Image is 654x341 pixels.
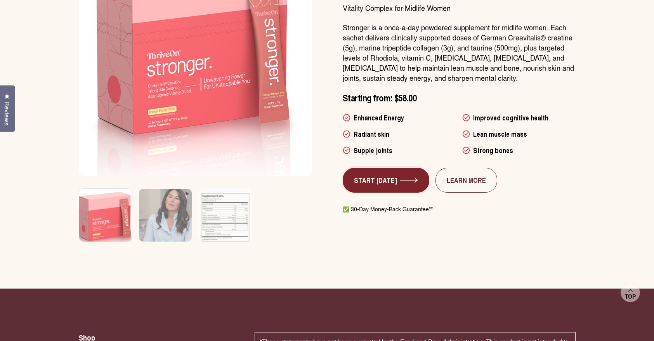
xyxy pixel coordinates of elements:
[462,145,576,155] li: Strong bones
[435,168,497,193] a: LEARN MORE
[462,129,576,139] li: Lean muscle mass
[343,22,576,83] p: Stronger is a once-a-day powdered supplement for midlife women. Each sachet delivers clinically s...
[625,293,636,300] span: Top
[462,113,576,123] li: Improved cognitive health
[2,101,12,125] span: Reviews
[343,3,576,13] p: Vitality Complex for Midlife Women
[79,189,132,252] img: Box of ThriveOn Stronger supplement with a pink design on a white background
[343,113,456,123] li: Enhanced Energy
[343,92,576,103] p: Starting from: $58.00
[343,205,576,213] p: ✅ 30-Day Money-Back Guarantee**
[343,168,429,193] a: START [DATE]
[343,129,456,139] li: Radiant skin
[343,145,456,155] li: Supple joints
